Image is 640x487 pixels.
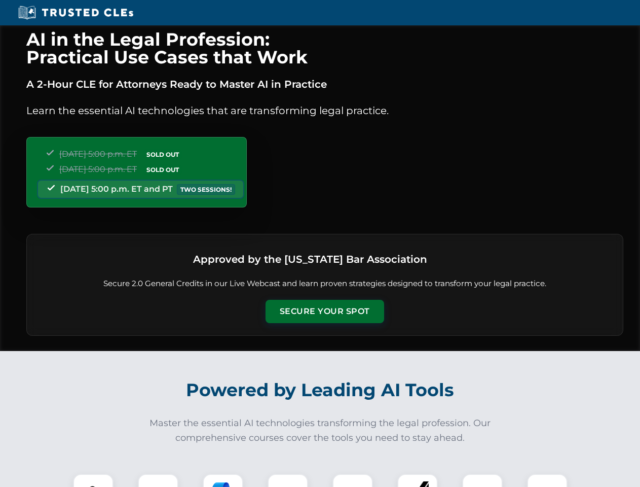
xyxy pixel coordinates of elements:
[193,250,427,268] h3: Approved by the [US_STATE] Bar Association
[59,149,137,159] span: [DATE] 5:00 p.m. ET
[26,102,623,119] p: Learn the essential AI technologies that are transforming legal practice.
[26,30,623,66] h1: AI in the Legal Profession: Practical Use Cases that Work
[39,278,611,290] p: Secure 2.0 General Credits in our Live Webcast and learn proven strategies designed to transform ...
[59,164,137,174] span: [DATE] 5:00 p.m. ET
[431,247,457,272] img: Logo
[143,416,498,445] p: Master the essential AI technologies transforming the legal profession. Our comprehensive courses...
[266,300,384,323] button: Secure Your Spot
[143,149,182,160] span: SOLD OUT
[15,5,136,20] img: Trusted CLEs
[143,164,182,175] span: SOLD OUT
[26,76,623,92] p: A 2-Hour CLE for Attorneys Ready to Master AI in Practice
[40,372,601,408] h2: Powered by Leading AI Tools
